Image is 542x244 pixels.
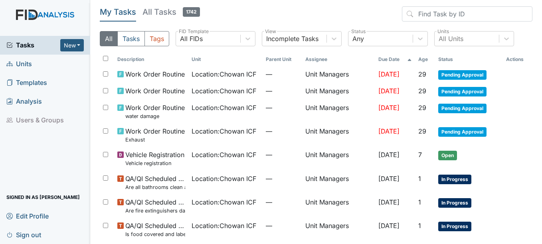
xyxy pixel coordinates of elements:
input: Toggle All Rows Selected [103,56,108,61]
th: Toggle SortBy [375,53,415,66]
span: 1 [418,175,421,183]
span: [DATE] [378,175,400,183]
span: Units [6,58,32,70]
div: Any [352,34,364,43]
span: [DATE] [378,87,400,95]
span: 1 [418,222,421,230]
span: [DATE] [378,222,400,230]
span: In Progress [438,198,471,208]
th: Toggle SortBy [188,53,263,66]
span: [DATE] [378,104,400,112]
span: — [266,197,299,207]
span: Edit Profile [6,210,49,222]
span: [DATE] [378,198,400,206]
span: Open [438,151,457,160]
span: Location : Chowan ICF [192,86,256,96]
th: Toggle SortBy [114,53,188,66]
button: Tags [144,31,169,46]
h5: All Tasks [142,6,200,18]
span: Analysis [6,95,42,108]
span: 1742 [183,7,200,17]
small: Are all bathrooms clean and in good repair? [125,183,185,191]
td: Unit Managers [302,194,375,218]
span: QA/QI Scheduled Inspection Are all bathrooms clean and in good repair? [125,174,185,191]
span: Work Order Routine Exhaust [125,126,185,144]
span: [DATE] [378,70,400,78]
span: [DATE] [378,127,400,135]
h5: My Tasks [100,6,136,18]
small: Are fire extinguishers dated and initialed monthly and serviced annually? Are they attached to th... [125,207,185,214]
td: Unit Managers [302,171,375,194]
span: Vehicle Registration Vehicle registration [125,150,184,167]
td: Unit Managers [302,100,375,123]
td: Unit Managers [302,218,375,241]
span: Signed in as [PERSON_NAME] [6,191,80,203]
span: Location : Chowan ICF [192,221,256,230]
span: QA/QI Scheduled Inspection Is food covered and labeled appropriately? [125,221,185,238]
span: Pending Approval [438,104,487,113]
span: Location : Chowan ICF [192,103,256,112]
small: Is food covered and labeled appropriately? [125,230,185,238]
span: 1 [418,198,421,206]
span: 29 [418,127,426,135]
div: All FIDs [180,34,203,43]
td: Unit Managers [302,147,375,170]
span: — [266,174,299,183]
small: Exhaust [125,136,185,144]
small: water damage [125,112,185,120]
span: Sign out [6,228,41,241]
button: Tasks [117,31,145,46]
div: Incomplete Tasks [266,34,318,43]
span: Work Order Routine [125,69,185,79]
span: Pending Approval [438,87,487,96]
span: 29 [418,87,426,95]
th: Actions [503,53,532,66]
span: QA/QI Scheduled Inspection Are fire extinguishers dated and initialed monthly and serviced annual... [125,197,185,214]
td: Unit Managers [302,123,375,147]
a: Tasks [6,40,60,50]
span: — [266,126,299,136]
div: All Units [439,34,463,43]
span: 29 [418,70,426,78]
span: In Progress [438,222,471,231]
div: Type filter [100,31,169,46]
span: 29 [418,104,426,112]
span: — [266,150,299,159]
th: Toggle SortBy [435,53,503,66]
span: Templates [6,77,47,89]
span: — [266,103,299,112]
th: Toggle SortBy [263,53,302,66]
span: — [266,221,299,230]
span: Location : Chowan ICF [192,174,256,183]
th: Toggle SortBy [415,53,435,66]
span: — [266,69,299,79]
span: Work Order Routine water damage [125,103,185,120]
span: Location : Chowan ICF [192,150,256,159]
input: Find Task by ID [402,6,532,22]
span: In Progress [438,175,471,184]
td: Unit Managers [302,83,375,100]
span: Location : Chowan ICF [192,197,256,207]
td: Unit Managers [302,66,375,83]
th: Assignee [302,53,375,66]
span: Pending Approval [438,127,487,137]
span: Work Order Routine [125,86,185,96]
button: All [100,31,118,46]
span: Location : Chowan ICF [192,69,256,79]
span: [DATE] [378,151,400,159]
small: Vehicle registration [125,159,184,167]
span: Pending Approval [438,70,487,80]
span: 7 [418,151,422,159]
button: New [60,39,84,51]
span: — [266,86,299,96]
span: Location : Chowan ICF [192,126,256,136]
